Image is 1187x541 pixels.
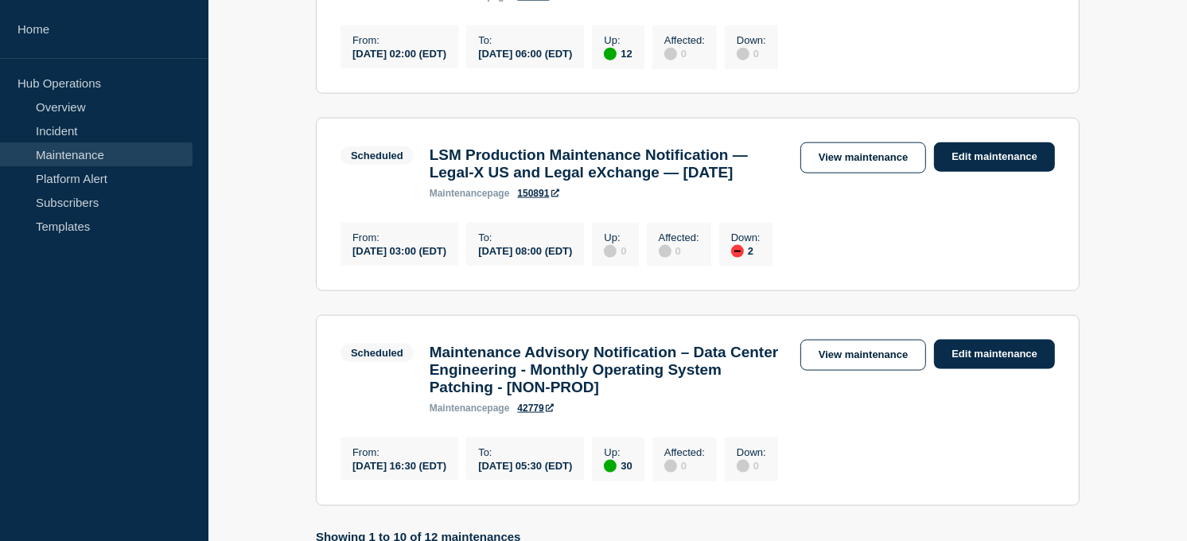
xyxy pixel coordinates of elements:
p: page [430,403,510,414]
div: 0 [664,46,705,60]
p: Up : [604,34,632,46]
p: Down : [731,232,761,243]
a: Edit maintenance [934,142,1055,172]
div: 0 [737,458,766,473]
p: From : [352,34,446,46]
p: Affected : [659,232,699,243]
div: down [731,245,744,258]
p: Up : [604,446,632,458]
div: disabled [737,48,749,60]
a: View maintenance [800,340,926,371]
span: maintenance [430,188,488,199]
p: Down : [737,446,766,458]
h3: Maintenance Advisory Notification – Data Center Engineering - Monthly Operating System Patching -... [430,344,784,396]
div: disabled [664,460,677,473]
div: disabled [659,245,671,258]
div: 2 [731,243,761,258]
p: From : [352,446,446,458]
p: Up : [604,232,626,243]
div: [DATE] 05:30 (EDT) [478,458,572,472]
div: 30 [604,458,632,473]
a: View maintenance [800,142,926,173]
div: [DATE] 06:00 (EDT) [478,46,572,60]
p: Down : [737,34,766,46]
div: disabled [604,245,617,258]
p: To : [478,232,572,243]
p: Affected : [664,446,705,458]
a: 42779 [517,403,553,414]
p: Affected : [664,34,705,46]
div: 12 [604,46,632,60]
div: Scheduled [351,150,403,162]
div: disabled [737,460,749,473]
div: [DATE] 08:00 (EDT) [478,243,572,257]
div: Scheduled [351,347,403,359]
div: [DATE] 02:00 (EDT) [352,46,446,60]
div: 0 [737,46,766,60]
div: up [604,460,617,473]
a: Edit maintenance [934,340,1055,369]
div: 0 [659,243,699,258]
div: [DATE] 16:30 (EDT) [352,458,446,472]
span: maintenance [430,403,488,414]
p: From : [352,232,446,243]
p: To : [478,34,572,46]
p: page [430,188,510,199]
h3: LSM Production Maintenance Notification — Legal-X US and Legal eXchange — [DATE] [430,146,784,181]
div: [DATE] 03:00 (EDT) [352,243,446,257]
div: 0 [664,458,705,473]
div: up [604,48,617,60]
a: 150891 [517,188,558,199]
div: disabled [664,48,677,60]
div: 0 [604,243,626,258]
p: To : [478,446,572,458]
